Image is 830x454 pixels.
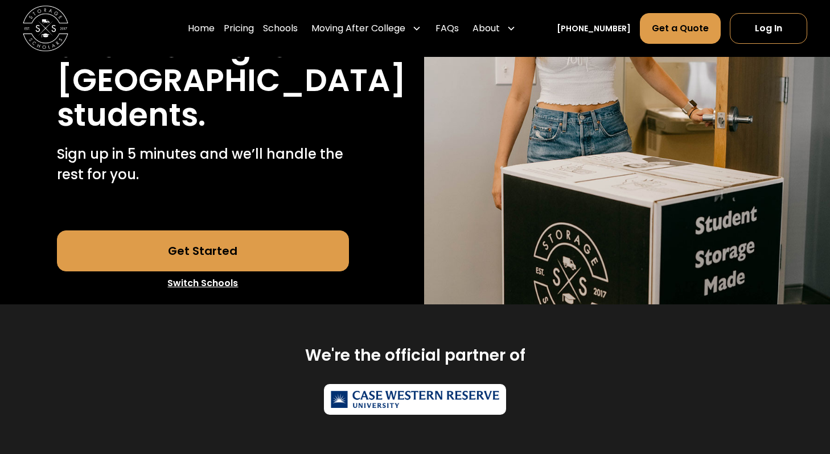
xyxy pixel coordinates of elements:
[57,144,349,185] p: Sign up in 5 minutes and we’ll handle the rest for you.
[472,22,500,35] div: About
[263,13,298,44] a: Schools
[305,345,525,366] h2: We're the official partner of
[57,98,206,133] h1: students.
[23,6,68,51] img: Storage Scholars main logo
[557,23,631,35] a: [PHONE_NUMBER]
[188,13,215,44] a: Home
[307,13,426,44] div: Moving After College
[435,13,459,44] a: FAQs
[468,13,520,44] div: About
[57,63,406,98] h1: [GEOGRAPHIC_DATA]
[640,13,721,44] a: Get a Quote
[224,13,254,44] a: Pricing
[730,13,807,44] a: Log In
[57,271,349,295] a: Switch Schools
[311,22,405,35] div: Moving After College
[57,230,349,271] a: Get Started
